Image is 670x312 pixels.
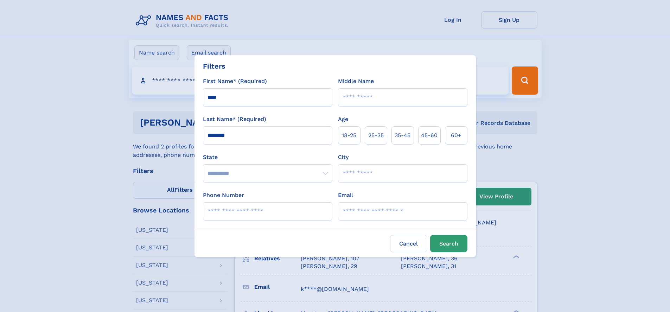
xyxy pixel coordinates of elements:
[338,191,353,199] label: Email
[338,77,374,85] label: Middle Name
[203,77,267,85] label: First Name* (Required)
[390,235,427,252] label: Cancel
[203,61,225,71] div: Filters
[338,153,349,161] label: City
[203,191,244,199] label: Phone Number
[421,131,438,140] span: 45‑60
[430,235,467,252] button: Search
[203,115,266,123] label: Last Name* (Required)
[451,131,461,140] span: 60+
[342,131,356,140] span: 18‑25
[395,131,410,140] span: 35‑45
[338,115,348,123] label: Age
[368,131,384,140] span: 25‑35
[203,153,332,161] label: State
